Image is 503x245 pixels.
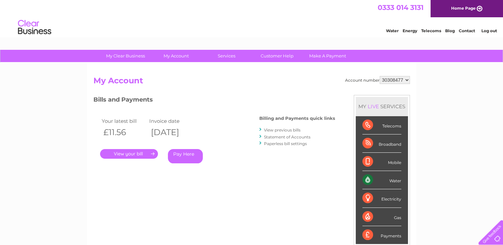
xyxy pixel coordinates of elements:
[95,4,409,32] div: Clear Business is a trading name of Verastar Limited (registered in [GEOGRAPHIC_DATA] No. 3667643...
[356,97,408,116] div: MY SERVICES
[168,149,203,163] a: Pay Here
[362,116,401,134] div: Telecoms
[445,28,455,33] a: Blog
[421,28,441,33] a: Telecoms
[259,116,335,121] h4: Billing and Payments quick links
[362,153,401,171] div: Mobile
[250,50,305,62] a: Customer Help
[100,117,148,125] td: Your latest bill
[199,50,254,62] a: Services
[459,28,475,33] a: Contact
[300,50,355,62] a: Make A Payment
[98,50,153,62] a: My Clear Business
[100,149,158,159] a: .
[366,103,380,110] div: LIVE
[93,76,410,89] h2: My Account
[100,125,148,139] th: £11.56
[264,127,301,132] a: View previous bills
[481,28,497,33] a: Log out
[18,17,52,38] img: logo.png
[362,134,401,153] div: Broadband
[362,171,401,189] div: Water
[93,95,335,107] h3: Bills and Payments
[345,76,410,84] div: Account number
[403,28,417,33] a: Energy
[378,3,424,12] a: 0333 014 3131
[149,50,203,62] a: My Account
[362,208,401,226] div: Gas
[148,125,195,139] th: [DATE]
[148,117,195,125] td: Invoice date
[386,28,399,33] a: Water
[362,189,401,207] div: Electricity
[264,141,307,146] a: Paperless bill settings
[362,226,401,244] div: Payments
[264,134,311,139] a: Statement of Accounts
